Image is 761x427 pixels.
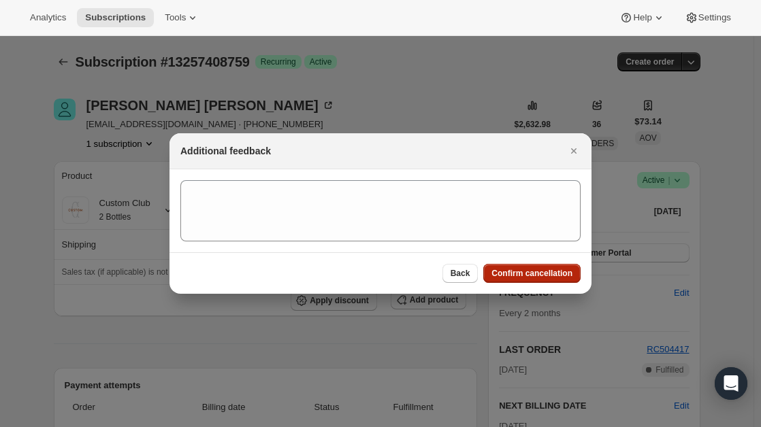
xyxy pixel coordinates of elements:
span: Help [633,12,651,23]
button: Subscriptions [77,8,154,27]
span: Settings [698,12,731,23]
button: Close [564,141,583,160]
button: Settings [677,8,739,27]
h2: Additional feedback [180,144,271,158]
span: Subscriptions [85,12,146,23]
span: Back [451,268,470,279]
button: Confirm cancellation [483,264,581,283]
button: Tools [157,8,208,27]
button: Analytics [22,8,74,27]
button: Back [442,264,479,283]
span: Confirm cancellation [491,268,572,279]
div: Open Intercom Messenger [715,367,747,400]
button: Help [611,8,673,27]
span: Tools [165,12,186,23]
span: Analytics [30,12,66,23]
